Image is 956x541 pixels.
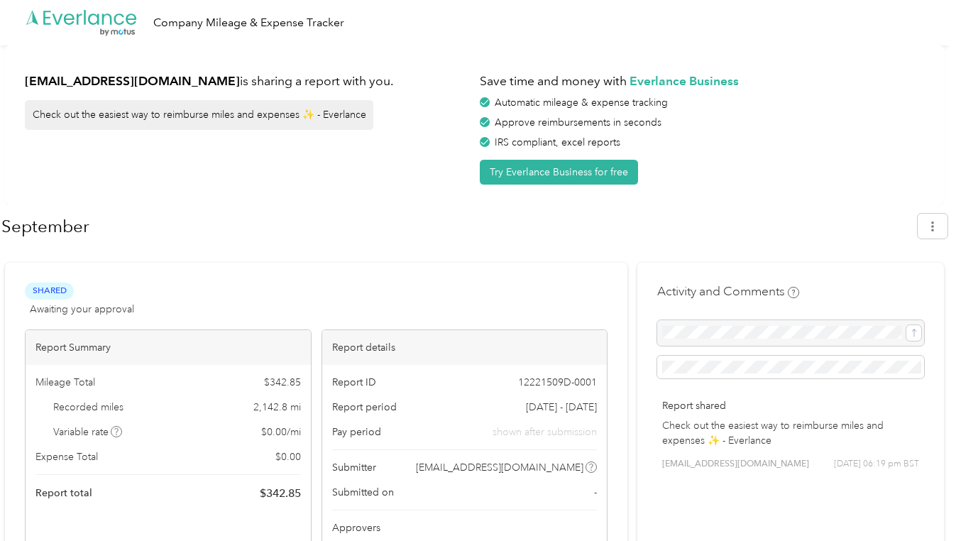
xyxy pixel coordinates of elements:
[275,449,301,464] span: $ 0.00
[662,458,809,471] span: [EMAIL_ADDRESS][DOMAIN_NAME]
[495,136,620,148] span: IRS compliant, excel reports
[322,330,608,365] div: Report details
[662,398,919,413] p: Report shared
[35,375,95,390] span: Mileage Total
[416,460,583,475] span: [EMAIL_ADDRESS][DOMAIN_NAME]
[53,425,123,439] span: Variable rate
[834,458,919,471] span: [DATE] 06:19 pm BST
[261,425,301,439] span: $ 0.00 / mi
[657,283,799,300] h4: Activity and Comments
[495,97,668,109] span: Automatic mileage & expense tracking
[332,400,397,415] span: Report period
[332,375,376,390] span: Report ID
[25,73,240,88] strong: [EMAIL_ADDRESS][DOMAIN_NAME]
[35,449,98,464] span: Expense Total
[332,460,376,475] span: Submitter
[53,400,123,415] span: Recorded miles
[264,375,301,390] span: $ 342.85
[630,73,739,88] strong: Everlance Business
[493,425,597,439] span: shown after submission
[35,486,92,501] span: Report total
[495,116,661,129] span: Approve reimbursements in seconds
[1,209,908,244] h1: September
[332,425,381,439] span: Pay period
[662,418,919,448] p: Check out the easiest way to reimburse miles and expenses ✨ - Everlance
[518,375,597,390] span: 12221509D-0001
[480,160,638,185] button: Try Everlance Business for free
[480,72,925,90] h1: Save time and money with
[594,485,597,500] span: -
[26,330,311,365] div: Report Summary
[25,283,74,299] span: Shared
[30,302,134,317] span: Awaiting your approval
[25,100,373,130] div: Check out the easiest way to reimburse miles and expenses ✨ - Everlance
[253,400,301,415] span: 2,142.8 mi
[332,520,380,535] span: Approvers
[25,72,470,90] h1: is sharing a report with you.
[260,485,301,502] span: $ 342.85
[153,14,344,32] div: Company Mileage & Expense Tracker
[526,400,597,415] span: [DATE] - [DATE]
[332,485,394,500] span: Submitted on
